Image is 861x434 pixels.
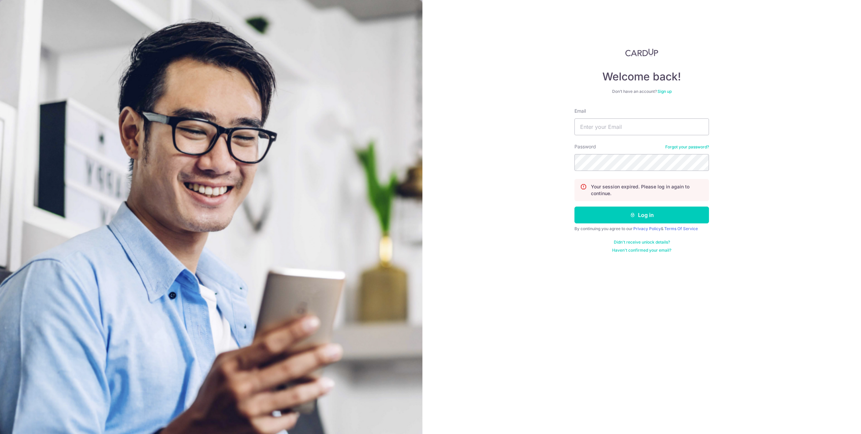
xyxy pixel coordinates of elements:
h4: Welcome back! [574,70,709,83]
a: Forgot your password? [665,144,709,150]
button: Log in [574,207,709,223]
a: Didn't receive unlock details? [614,240,670,245]
a: Terms Of Service [664,226,698,231]
img: CardUp Logo [625,48,658,57]
input: Enter your Email [574,118,709,135]
a: Sign up [658,89,672,94]
label: Password [574,143,596,150]
div: By continuing you agree to our & [574,226,709,231]
label: Email [574,108,586,114]
div: Don’t have an account? [574,89,709,94]
a: Haven't confirmed your email? [612,248,671,253]
a: Privacy Policy [633,226,661,231]
p: Your session expired. Please log in again to continue. [591,183,703,197]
